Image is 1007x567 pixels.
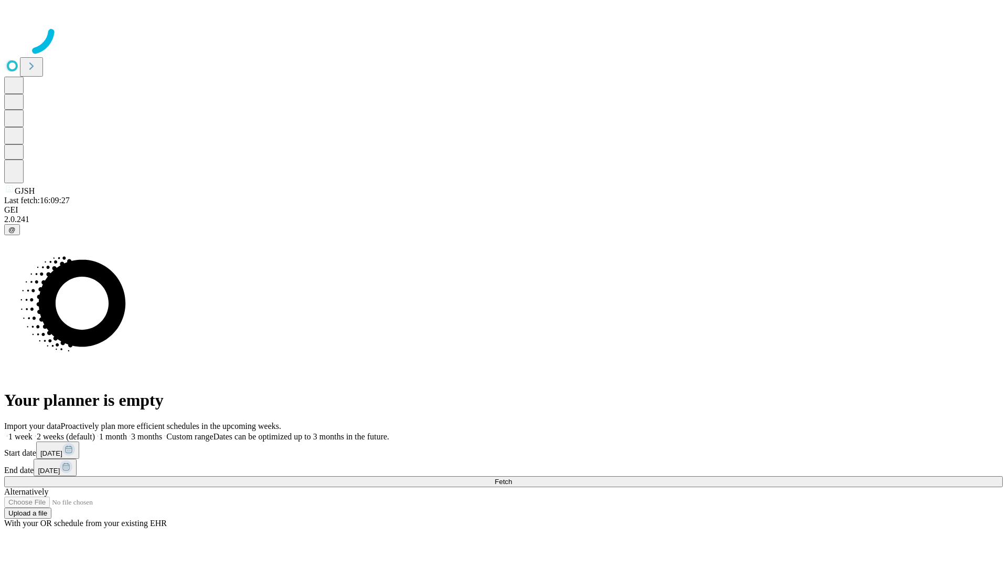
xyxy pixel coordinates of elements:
[4,508,51,519] button: Upload a file
[34,459,77,476] button: [DATE]
[213,432,389,441] span: Dates can be optimized up to 3 months in the future.
[495,478,512,486] span: Fetch
[4,519,167,528] span: With your OR schedule from your existing EHR
[4,215,1003,224] div: 2.0.241
[8,432,33,441] span: 1 week
[4,442,1003,459] div: Start date
[4,487,48,496] span: Alternatively
[4,224,20,235] button: @
[36,442,79,459] button: [DATE]
[15,186,35,195] span: GJSH
[4,196,70,205] span: Last fetch: 16:09:27
[37,432,95,441] span: 2 weeks (default)
[4,476,1003,487] button: Fetch
[4,205,1003,215] div: GEI
[4,459,1003,476] div: End date
[40,449,62,457] span: [DATE]
[61,422,281,430] span: Proactively plan more efficient schedules in the upcoming weeks.
[8,226,16,234] span: @
[131,432,162,441] span: 3 months
[99,432,127,441] span: 1 month
[4,422,61,430] span: Import your data
[4,391,1003,410] h1: Your planner is empty
[38,467,60,475] span: [DATE]
[166,432,213,441] span: Custom range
